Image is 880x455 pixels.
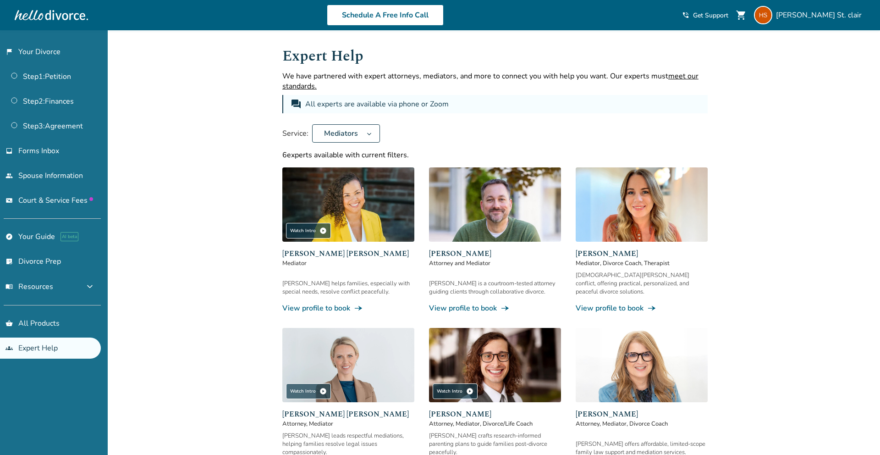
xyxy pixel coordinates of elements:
[18,146,59,156] span: Forms Inbox
[429,303,561,313] a: View profile to bookline_end_arrow_notch
[282,259,414,267] span: Mediator
[5,258,13,265] span: list_alt_check
[429,248,561,259] span: [PERSON_NAME]
[319,227,327,234] span: play_circle
[576,271,708,296] div: [DEMOGRAPHIC_DATA][PERSON_NAME] conflict, offering practical, personalized, and peaceful divorce ...
[429,409,561,420] span: [PERSON_NAME]
[576,409,708,420] span: [PERSON_NAME]
[5,282,53,292] span: Resources
[429,167,561,242] img: Neil Forester
[60,232,78,241] span: AI beta
[282,409,414,420] span: [PERSON_NAME] [PERSON_NAME]
[5,147,13,155] span: inbox
[429,328,561,402] img: Alex Glassmann
[500,304,510,313] span: line_end_arrow_notch
[305,99,451,110] div: All experts are available via phone or Zoom
[834,411,880,455] iframe: Chat Widget
[693,11,728,20] span: Get Support
[576,167,708,242] img: Kristen Howerton
[320,128,362,139] span: Mediators
[736,10,747,21] span: shopping_cart
[319,388,327,395] span: play_circle
[282,150,708,160] div: 6 experts available with current filters.
[576,259,708,267] span: Mediator, Divorce Coach, Therapist
[354,304,363,313] span: line_end_arrow_notch
[282,279,414,296] div: [PERSON_NAME] helps families, especially with special needs, resolve conflict peacefully.
[312,124,380,143] button: Mediators
[682,11,689,19] span: phone_in_talk
[576,420,708,428] span: Attorney, Mediator, Divorce Coach
[5,233,13,240] span: explore
[5,344,13,352] span: groups
[282,328,414,402] img: Melissa Wheeler Hoff
[776,10,865,20] span: [PERSON_NAME] St. clair
[466,388,473,395] span: play_circle
[286,223,331,239] div: Watch Intro
[282,128,308,139] span: Service:
[18,195,93,205] span: Court & Service Fees
[576,248,708,259] span: [PERSON_NAME]
[433,383,478,399] div: Watch Intro
[576,303,708,313] a: View profile to bookline_end_arrow_notch
[5,197,13,204] span: universal_currency_alt
[429,259,561,267] span: Attorney and Mediator
[327,5,444,26] a: Schedule A Free Info Call
[282,167,414,242] img: Claudia Brown Coulter
[5,283,13,290] span: menu_book
[282,45,708,67] h1: Expert Help
[282,420,414,428] span: Attorney, Mediator
[84,281,95,292] span: expand_more
[286,383,331,399] div: Watch Intro
[5,48,13,55] span: flag_2
[754,6,772,24] img: Hannah St. Clair
[576,328,708,402] img: Lisa Zonder
[282,248,414,259] span: [PERSON_NAME] [PERSON_NAME]
[282,303,414,313] a: View profile to bookline_end_arrow_notch
[429,420,561,428] span: Attorney, Mediator, Divorce/Life Coach
[682,11,728,20] a: phone_in_talkGet Support
[282,71,698,91] span: meet our standards.
[647,304,656,313] span: line_end_arrow_notch
[282,71,708,91] p: We have partnered with expert attorneys, mediators, and more to connect you with help you want. O...
[291,99,302,110] span: forum
[429,279,561,296] div: [PERSON_NAME] is a courtroom-tested attorney guiding clients through collaborative divorce.
[5,320,13,327] span: shopping_basket
[5,172,13,179] span: people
